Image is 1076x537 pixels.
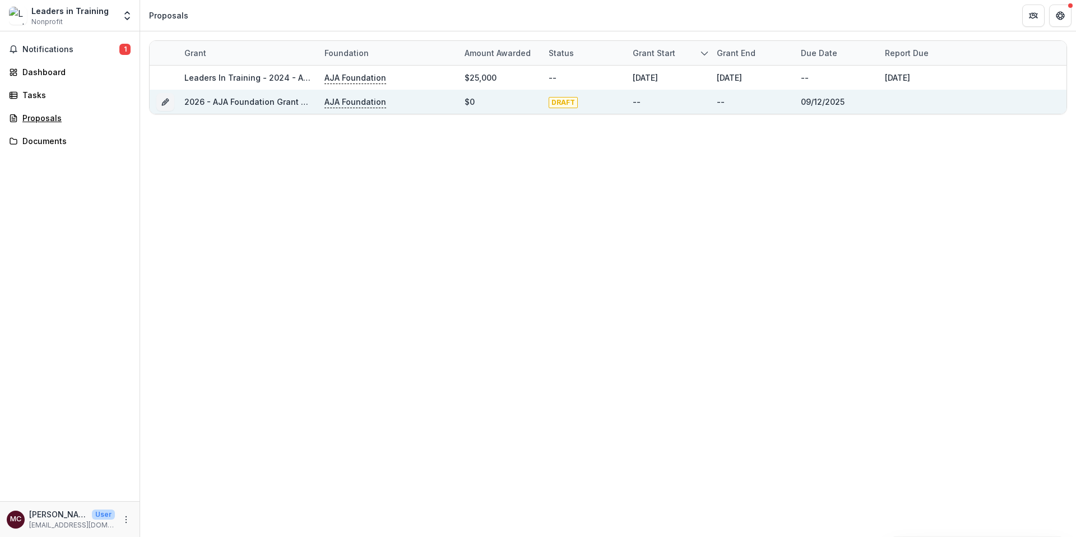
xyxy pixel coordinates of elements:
div: Due Date [794,41,878,65]
p: User [92,510,115,520]
div: Martha Castillo [10,516,21,523]
div: [DATE] [633,72,658,84]
div: Dashboard [22,66,126,78]
div: $0 [465,96,475,108]
button: Notifications1 [4,40,135,58]
a: Documents [4,132,135,150]
div: Proposals [22,112,126,124]
p: [PERSON_NAME] [29,508,87,520]
span: DRAFT [549,97,578,108]
div: Due Date [794,47,844,59]
div: Grant end [710,41,794,65]
a: [DATE] [885,73,910,82]
a: 2026 - AJA Foundation Grant Application [184,97,345,107]
a: Dashboard [4,63,135,81]
div: Grant [178,41,318,65]
div: [DATE] [717,72,742,84]
div: -- [801,72,809,84]
span: Notifications [22,45,119,54]
a: Leaders In Training - 2024 - AJA Foundation Grant Application [184,73,430,82]
div: Amount awarded [458,41,542,65]
div: Status [542,47,581,59]
div: Grant start [626,41,710,65]
div: -- [633,96,641,108]
div: -- [549,72,556,84]
div: Status [542,41,626,65]
div: Leaders in Training [31,5,109,17]
a: Tasks [4,86,135,104]
div: Grant [178,47,213,59]
div: Tasks [22,89,126,101]
div: Foundation [318,41,458,65]
div: Proposals [149,10,188,21]
p: AJA Foundation [324,72,386,84]
div: Documents [22,135,126,147]
div: 09/12/2025 [801,96,845,108]
div: Report Due [878,41,962,65]
button: More [119,513,133,526]
svg: sorted descending [700,49,709,58]
img: Leaders in Training [9,7,27,25]
a: Proposals [4,109,135,127]
div: Report Due [878,47,935,59]
div: $25,000 [465,72,497,84]
nav: breadcrumb [145,7,193,24]
div: -- [717,96,725,108]
span: Nonprofit [31,17,63,27]
button: Open entity switcher [119,4,135,27]
span: 1 [119,44,131,55]
button: Partners [1022,4,1045,27]
div: Grant end [710,47,762,59]
div: Grant start [626,47,682,59]
div: Amount awarded [458,47,537,59]
button: Get Help [1049,4,1072,27]
p: [EMAIL_ADDRESS][DOMAIN_NAME] [29,520,115,530]
p: AJA Foundation [324,96,386,108]
button: Grant 27c10df4-9079-4f0f-97bb-e9bf8c3ca858 [156,93,174,111]
div: Foundation [318,47,375,59]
